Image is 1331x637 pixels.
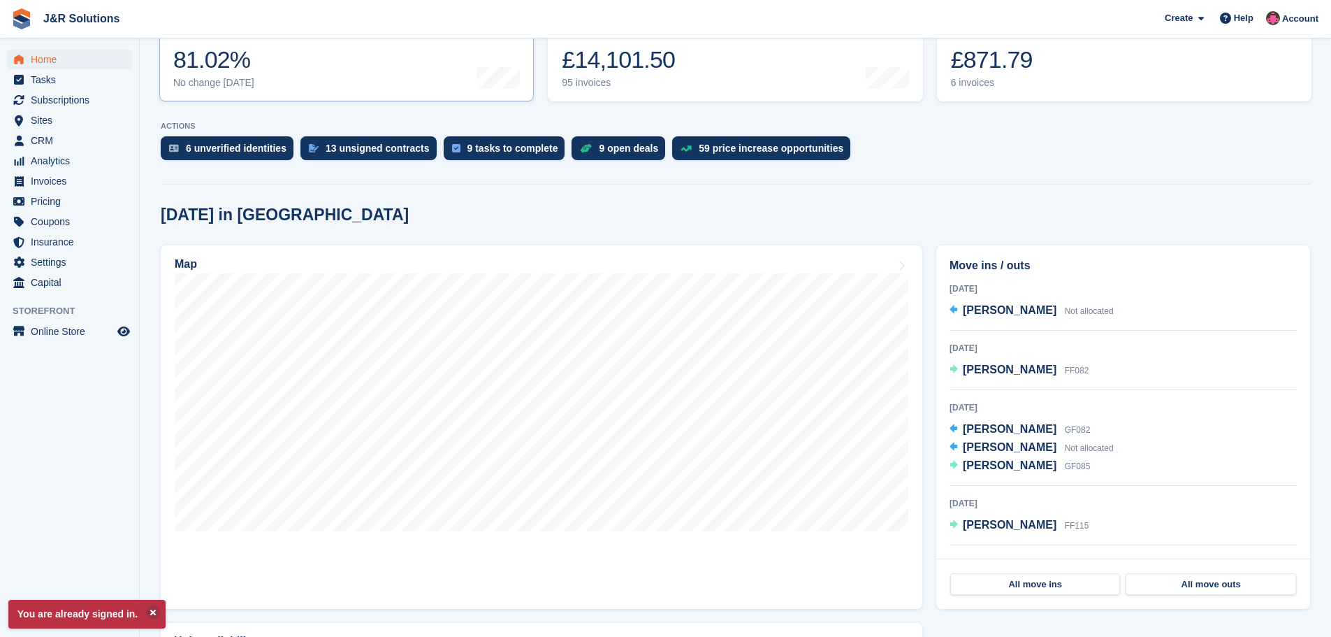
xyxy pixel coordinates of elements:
div: 59 price increase opportunities [699,143,843,154]
a: J&R Solutions [38,7,125,30]
a: [PERSON_NAME] FF082 [950,362,1089,380]
span: Not allocated [1065,443,1114,453]
a: All move outs [1126,573,1295,596]
h2: Map [175,258,197,271]
a: menu [7,273,132,292]
span: Subscriptions [31,90,115,110]
a: menu [7,171,132,191]
a: menu [7,131,132,150]
span: GF085 [1065,461,1091,471]
span: [PERSON_NAME] [963,364,1056,375]
a: 6 unverified identities [161,136,300,167]
div: [DATE] [950,557,1297,569]
a: menu [7,252,132,272]
a: menu [7,322,132,341]
img: verify_identity-adf6edd0f0f0b5bbfe63781bf79b02c33cf7c696d77639b501bdc392416b5a36.svg [169,144,179,152]
a: 59 price increase opportunities [672,136,857,167]
a: All move ins [950,573,1120,596]
span: Help [1234,11,1253,25]
span: Storefront [13,304,139,318]
span: Insurance [31,232,115,252]
a: 13 unsigned contracts [300,136,444,167]
a: [PERSON_NAME] FF115 [950,517,1089,535]
div: [DATE] [950,497,1297,510]
div: £871.79 [951,45,1047,74]
img: deal-1b604bf984904fb50ccaf53a9ad4b4a5d6e5aea283cecdc64d6e3604feb123c2.svg [580,143,592,153]
span: Capital [31,273,115,292]
span: Sites [31,110,115,130]
div: [DATE] [950,342,1297,355]
a: [PERSON_NAME] GF085 [950,457,1090,475]
div: 9 tasks to complete [467,143,558,154]
span: Home [31,50,115,69]
a: [PERSON_NAME] GF082 [950,421,1090,439]
img: contract_signature_icon-13c848040528278c33f63329250d36e43548de30e8caae1d1a13099fd9432cc5.svg [309,144,319,152]
a: Map [161,245,922,609]
div: 9 open deals [599,143,658,154]
span: Tasks [31,70,115,90]
span: [PERSON_NAME] [963,441,1056,453]
span: Pricing [31,192,115,211]
h2: [DATE] in [GEOGRAPHIC_DATA] [161,206,409,224]
span: Analytics [31,151,115,171]
span: Coupons [31,212,115,231]
span: [PERSON_NAME] [963,304,1056,316]
a: menu [7,110,132,130]
a: Occupancy 81.02% No change [DATE] [159,13,534,101]
img: Julie Morgan [1266,11,1280,25]
img: price_increase_opportunities-93ffe204e8149a01c8c9dc8f82e8f89637d9d84a8eef4429ea346261dce0b2c0.svg [681,145,692,152]
span: GF082 [1065,425,1091,435]
a: menu [7,151,132,171]
span: [PERSON_NAME] [963,459,1056,471]
a: Preview store [115,323,132,340]
img: task-75834270c22a3079a89374b754ae025e5fb1db73e45f91037f5363f120a921f8.svg [452,144,460,152]
div: 81.02% [173,45,254,74]
a: [PERSON_NAME] Not allocated [950,302,1114,320]
a: [PERSON_NAME] Not allocated [950,439,1114,457]
div: £14,101.50 [562,45,675,74]
div: 6 unverified identities [186,143,286,154]
span: [PERSON_NAME] [963,519,1056,531]
div: 6 invoices [951,77,1047,89]
a: menu [7,50,132,69]
a: menu [7,212,132,231]
div: 13 unsigned contracts [326,143,430,154]
span: CRM [31,131,115,150]
span: Account [1282,12,1318,26]
span: FF115 [1065,521,1089,531]
p: ACTIONS [161,122,1310,131]
span: Settings [31,252,115,272]
h2: Move ins / outs [950,257,1297,274]
div: No change [DATE] [173,77,254,89]
span: [PERSON_NAME] [963,423,1056,435]
div: [DATE] [950,282,1297,295]
span: Create [1165,11,1193,25]
p: You are already signed in. [8,600,166,629]
a: Month-to-date sales £14,101.50 95 invoices [548,13,922,101]
span: Not allocated [1065,306,1114,316]
a: menu [7,192,132,211]
span: Invoices [31,171,115,191]
a: 9 open deals [572,136,672,167]
a: menu [7,70,132,90]
a: menu [7,232,132,252]
a: 9 tasks to complete [444,136,572,167]
span: FF082 [1065,366,1089,375]
a: menu [7,90,132,110]
a: Awaiting payment £871.79 6 invoices [937,13,1311,101]
img: stora-icon-8386f47178a22dfd0bd8f6a31ec36ba5ce8667c1dd55bd0f319d3a0aa187defe.svg [11,8,32,29]
span: Online Store [31,322,115,341]
div: [DATE] [950,401,1297,414]
div: 95 invoices [562,77,675,89]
